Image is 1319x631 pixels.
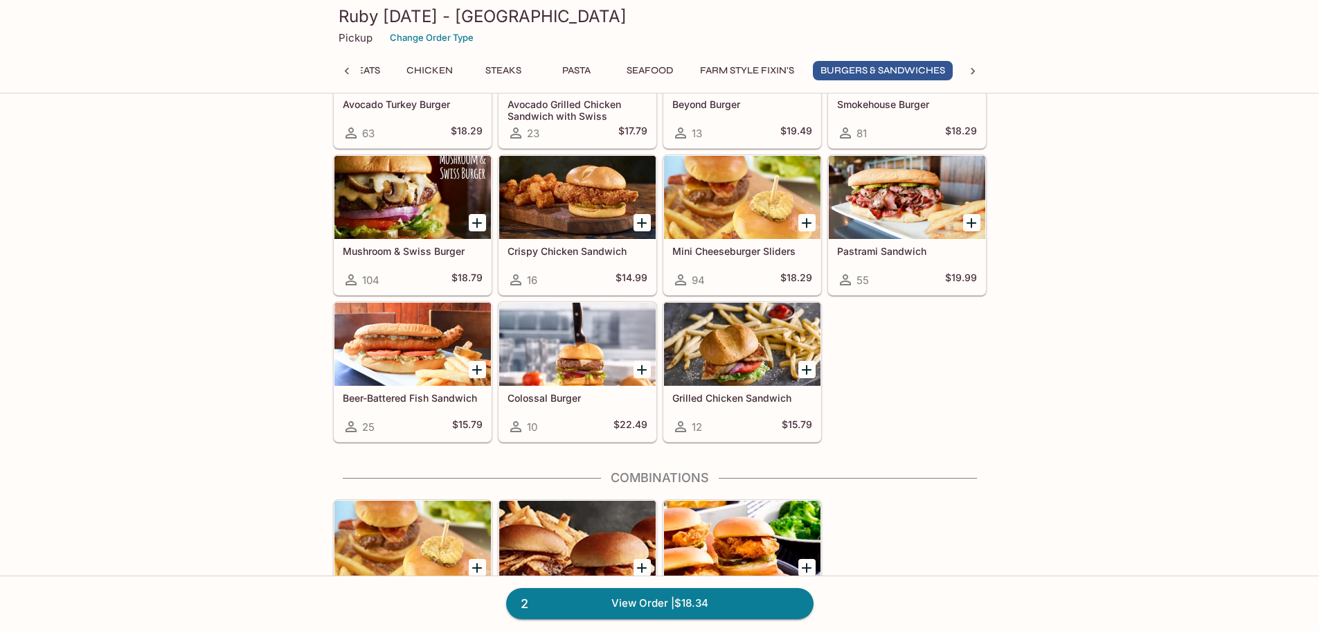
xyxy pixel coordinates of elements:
[692,61,802,80] button: Farm Style Fixin's
[399,61,461,80] button: Chicken
[634,214,651,231] button: Add Crispy Chicken Sandwich
[672,392,812,404] h5: Grilled Chicken Sandwich
[333,470,987,486] h4: Combinations
[506,588,814,619] a: 2View Order |$18.34
[663,302,821,442] a: Grilled Chicken Sandwich12$15.79
[499,303,656,386] div: Colossal Burger
[616,272,647,288] h5: $14.99
[837,245,977,257] h5: Pastrami Sandwich
[618,125,647,141] h5: $17.79
[664,303,820,386] div: Grilled Chicken Sandwich
[663,155,821,295] a: Mini Cheeseburger Sliders94$18.29
[829,156,985,239] div: Pastrami Sandwich
[527,420,537,434] span: 10
[451,272,483,288] h5: $18.79
[343,245,483,257] h5: Mushroom & Swiss Burger
[664,501,820,584] div: Crispy Chicken Sliders & Fries Combo
[619,61,681,80] button: Seafood
[546,61,608,80] button: Pasta
[527,127,539,140] span: 23
[856,274,869,287] span: 55
[945,272,977,288] h5: $19.99
[828,155,986,295] a: Pastrami Sandwich55$19.99
[512,594,537,614] span: 2
[334,155,492,295] a: Mushroom & Swiss Burger104$18.79
[334,303,491,386] div: Beer-Battered Fish Sandwich
[339,31,373,44] p: Pickup
[499,302,656,442] a: Colossal Burger10$22.49
[780,272,812,288] h5: $18.29
[856,127,867,140] span: 81
[339,6,981,27] h3: Ruby [DATE] - [GEOGRAPHIC_DATA]
[692,127,702,140] span: 13
[343,392,483,404] h5: Beer-Battered Fish Sandwich
[613,418,647,435] h5: $22.49
[452,418,483,435] h5: $15.79
[472,61,535,80] button: Steaks
[499,155,656,295] a: Crispy Chicken Sandwich16$14.99
[692,274,705,287] span: 94
[813,61,953,80] button: Burgers & Sandwiches
[634,559,651,576] button: Add Smokehouse Sliders & Fries Combo
[945,125,977,141] h5: $18.29
[334,302,492,442] a: Beer-Battered Fish Sandwich25$15.79
[508,245,647,257] h5: Crispy Chicken Sandwich
[672,98,812,110] h5: Beyond Burger
[334,156,491,239] div: Mushroom & Swiss Burger
[664,156,820,239] div: Mini Cheeseburger Sliders
[499,156,656,239] div: Crispy Chicken Sandwich
[469,214,486,231] button: Add Mushroom & Swiss Burger
[469,559,486,576] button: Add Cheeseburger Sliders & Fries Combo
[798,214,816,231] button: Add Mini Cheeseburger Sliders
[782,418,812,435] h5: $15.79
[672,245,812,257] h5: Mini Cheeseburger Sliders
[384,27,480,48] button: Change Order Type
[362,127,375,140] span: 63
[837,98,977,110] h5: Smokehouse Burger
[451,125,483,141] h5: $18.29
[508,98,647,121] h5: Avocado Grilled Chicken Sandwich with Swiss
[780,125,812,141] h5: $19.49
[527,274,537,287] span: 16
[362,420,375,434] span: 25
[634,361,651,378] button: Add Colossal Burger
[798,361,816,378] button: Add Grilled Chicken Sandwich
[362,274,379,287] span: 104
[798,559,816,576] button: Add Crispy Chicken Sliders & Fries Combo
[508,392,647,404] h5: Colossal Burger
[343,98,483,110] h5: Avocado Turkey Burger
[963,214,980,231] button: Add Pastrami Sandwich
[469,361,486,378] button: Add Beer-Battered Fish Sandwich
[692,420,702,434] span: 12
[334,501,491,584] div: Cheeseburger Sliders & Fries Combo
[499,501,656,584] div: Smokehouse Sliders & Fries Combo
